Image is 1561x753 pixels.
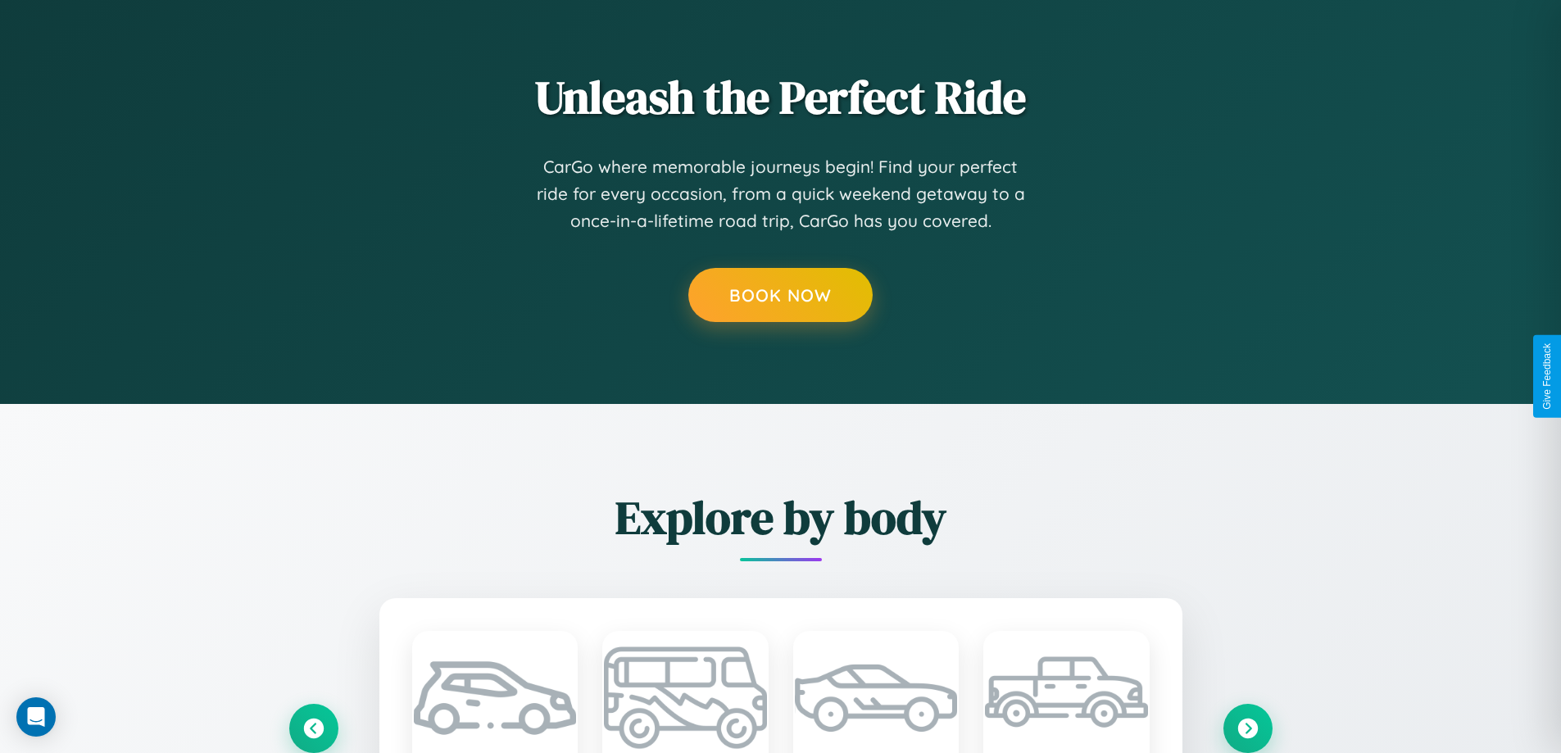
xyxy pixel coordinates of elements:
[16,697,56,737] div: Open Intercom Messenger
[289,66,1273,129] h2: Unleash the Perfect Ride
[535,153,1027,235] p: CarGo where memorable journeys begin! Find your perfect ride for every occasion, from a quick wee...
[289,486,1273,549] h2: Explore by body
[1541,343,1553,410] div: Give Feedback
[688,268,873,322] button: Book Now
